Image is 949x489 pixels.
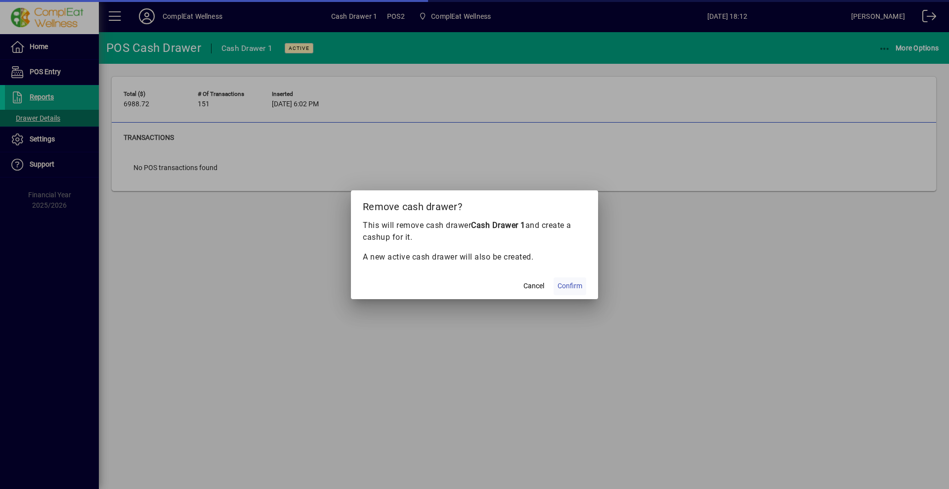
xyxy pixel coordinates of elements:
[518,277,550,295] button: Cancel
[558,281,582,291] span: Confirm
[363,220,586,243] p: This will remove cash drawer and create a cashup for it.
[471,221,525,230] b: Cash Drawer 1
[554,277,586,295] button: Confirm
[363,251,586,263] p: A new active cash drawer will also be created.
[523,281,544,291] span: Cancel
[351,190,598,219] h2: Remove cash drawer?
